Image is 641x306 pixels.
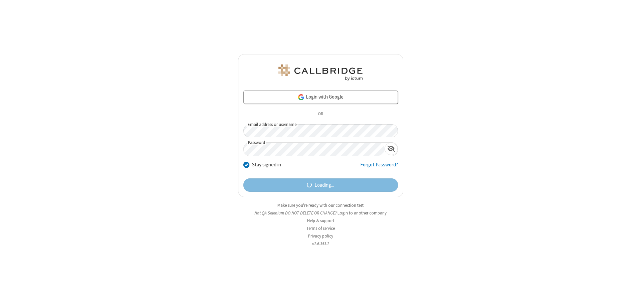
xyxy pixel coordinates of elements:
a: Help & support [307,218,334,223]
li: Not QA Selenium DO NOT DELETE OR CHANGE? [238,210,403,216]
input: Password [244,143,385,156]
button: Loading... [243,178,398,192]
input: Email address or username [243,124,398,137]
a: Terms of service [306,225,335,231]
label: Stay signed in [252,161,281,169]
span: OR [315,110,326,119]
span: Loading... [314,181,334,189]
a: Forgot Password? [360,161,398,174]
a: Privacy policy [308,233,333,239]
img: google-icon.png [297,94,305,101]
div: Show password [385,143,398,155]
a: Make sure you're ready with our connection test [277,202,364,208]
li: v2.6.353.2 [238,241,403,247]
img: QA Selenium DO NOT DELETE OR CHANGE [277,64,364,81]
button: Login to another company [338,210,387,216]
a: Login with Google [243,91,398,104]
